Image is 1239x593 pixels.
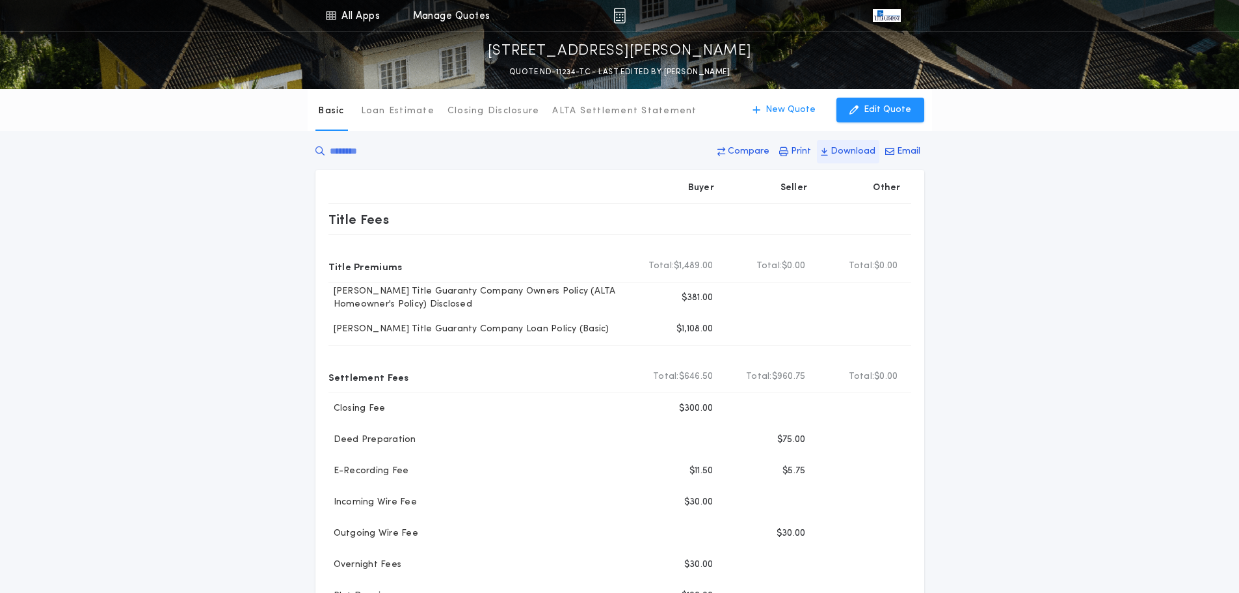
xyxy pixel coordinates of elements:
p: $30.00 [684,496,713,509]
p: [PERSON_NAME] Title Guaranty Company Loan Policy (Basic) [328,323,609,336]
p: Title Fees [328,209,390,230]
p: $381.00 [682,292,713,305]
button: Print [775,140,815,163]
span: $0.00 [874,260,898,273]
p: ALTA Settlement Statement [552,105,697,118]
span: $1,489.00 [674,260,713,273]
b: Total: [849,260,875,273]
p: Closing Disclosure [447,105,540,118]
button: Email [881,140,924,163]
p: Deed Preparation [328,434,416,447]
button: New Quote [739,98,829,122]
p: Settlement Fees [328,366,409,387]
p: Other [873,182,900,195]
p: QUOTE ND-11234-TC - LAST EDITED BY [PERSON_NAME] [509,66,730,79]
p: $1,108.00 [676,323,713,336]
p: Basic [318,105,344,118]
span: $0.00 [782,260,805,273]
p: Email [897,145,920,158]
p: Incoming Wire Fee [328,496,417,509]
p: Closing Fee [328,402,386,415]
p: $30.00 [684,559,713,572]
b: Total: [746,370,772,383]
p: New Quote [766,103,816,117]
p: Buyer [688,182,714,195]
img: vs-icon [873,9,900,22]
p: E-Recording Fee [328,465,409,478]
p: Edit Quote [864,103,911,117]
button: Edit Quote [836,98,924,122]
button: Compare [713,140,773,163]
p: Outgoing Wire Fee [328,527,418,540]
p: $11.50 [689,465,713,478]
b: Total: [653,370,679,383]
p: [PERSON_NAME] Title Guaranty Company Owners Policy (ALTA Homeowner's Policy) Disclosed [328,285,632,311]
p: Overnight Fees [328,559,402,572]
p: $300.00 [679,402,713,415]
img: img [613,8,626,23]
p: $75.00 [777,434,806,447]
p: $30.00 [777,527,806,540]
p: Seller [780,182,808,195]
p: Compare [728,145,769,158]
b: Total: [849,370,875,383]
p: Download [831,145,875,158]
p: Title Premiums [328,256,403,277]
b: Total: [648,260,674,273]
button: Download [817,140,879,163]
b: Total: [756,260,782,273]
span: $0.00 [874,370,898,383]
p: Print [791,145,811,158]
p: $5.75 [782,465,805,478]
span: $960.75 [772,370,806,383]
p: Loan Estimate [361,105,434,118]
span: $646.50 [679,370,713,383]
p: [STREET_ADDRESS][PERSON_NAME] [488,41,752,62]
